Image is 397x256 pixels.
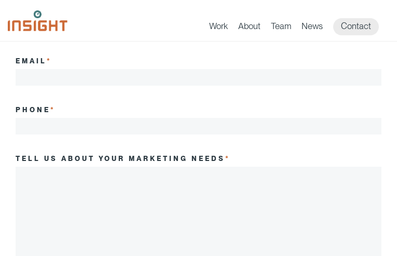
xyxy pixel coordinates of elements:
a: Work [209,21,228,35]
a: About [238,21,261,35]
a: Contact [333,18,379,35]
a: News [302,21,323,35]
label: Phone [16,105,56,114]
a: Team [271,21,291,35]
label: Tell us about your marketing needs [16,154,230,163]
img: Insight Marketing Design [8,10,67,31]
label: Email [16,57,52,65]
nav: primary navigation menu [209,18,389,35]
